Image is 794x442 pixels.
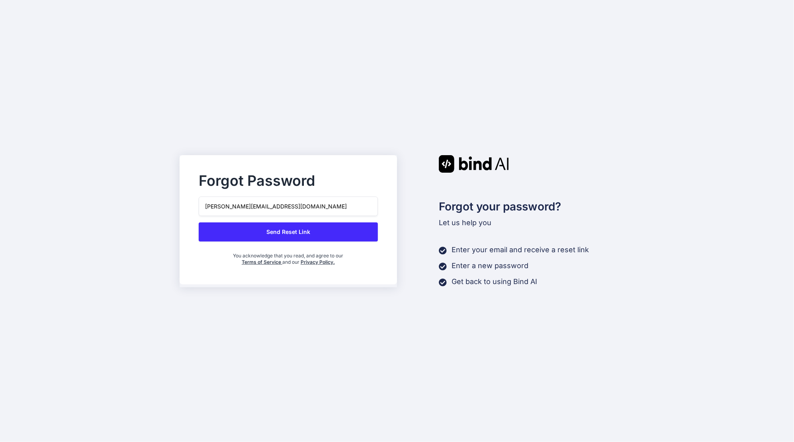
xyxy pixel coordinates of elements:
p: Enter your email and receive a reset link [452,244,589,255]
a: Privacy Policy. [301,259,335,265]
input: Please Enter Your Email [199,197,378,216]
a: Terms of Service [242,259,282,265]
button: Send Reset Link [199,222,378,241]
p: Enter a new password [452,260,528,271]
h2: Forgot your password? [439,198,614,215]
p: Let us help you [439,217,614,228]
img: Bind AI logo [439,155,509,173]
p: Get back to using Bind AI [452,276,537,287]
div: You acknowledge that you read, and agree to our and our [229,248,348,265]
h2: Forgot Password [199,174,378,187]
